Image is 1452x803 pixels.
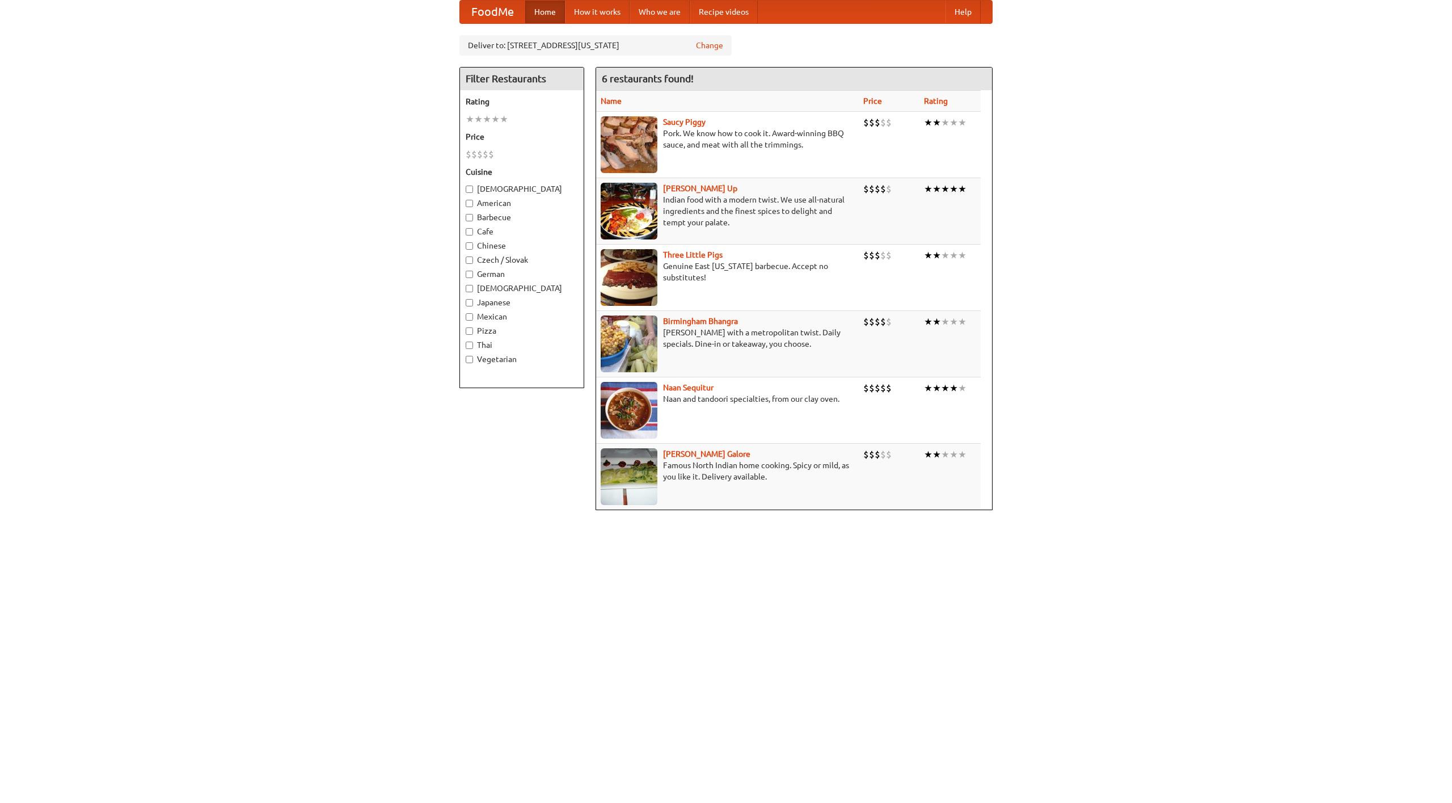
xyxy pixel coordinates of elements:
[880,316,886,328] li: $
[886,382,892,394] li: $
[630,1,690,23] a: Who we are
[500,113,508,125] li: ★
[932,382,941,394] li: ★
[880,448,886,461] li: $
[869,382,875,394] li: $
[466,285,473,292] input: [DEMOGRAPHIC_DATA]
[601,116,657,173] img: saucy.jpg
[565,1,630,23] a: How it works
[466,339,578,351] label: Thai
[875,183,880,195] li: $
[880,116,886,129] li: $
[924,96,948,106] a: Rating
[663,184,737,193] a: [PERSON_NAME] Up
[941,116,949,129] li: ★
[601,128,854,150] p: Pork. We know how to cook it. Award-winning BBQ sauce, and meat with all the trimmings.
[601,327,854,350] p: [PERSON_NAME] with a metropolitan twist. Daily specials. Dine-in or takeaway, you choose.
[949,183,958,195] li: ★
[949,448,958,461] li: ★
[924,316,932,328] li: ★
[924,382,932,394] li: ★
[924,448,932,461] li: ★
[601,260,854,283] p: Genuine East [US_STATE] barbecue. Accept no substitutes!
[466,271,473,278] input: German
[875,249,880,262] li: $
[602,73,694,84] ng-pluralize: 6 restaurants found!
[466,283,578,294] label: [DEMOGRAPHIC_DATA]
[863,382,869,394] li: $
[466,96,578,107] h5: Rating
[863,183,869,195] li: $
[466,186,473,193] input: [DEMOGRAPHIC_DATA]
[696,40,723,51] a: Change
[886,316,892,328] li: $
[949,116,958,129] li: ★
[459,35,732,56] div: Deliver to: [STREET_ADDRESS][US_STATE]
[525,1,565,23] a: Home
[880,249,886,262] li: $
[466,214,473,221] input: Barbecue
[601,96,622,106] a: Name
[941,249,949,262] li: ★
[880,382,886,394] li: $
[466,311,578,322] label: Mexican
[946,1,981,23] a: Help
[488,148,494,161] li: $
[949,249,958,262] li: ★
[875,316,880,328] li: $
[601,393,854,405] p: Naan and tandoori specialties, from our clay oven.
[941,316,949,328] li: ★
[601,460,854,482] p: Famous North Indian home cooking. Spicy or mild, as you like it. Delivery available.
[924,183,932,195] li: ★
[863,116,869,129] li: $
[875,382,880,394] li: $
[958,448,966,461] li: ★
[663,117,706,127] a: Saucy Piggy
[932,116,941,129] li: ★
[932,183,941,195] li: ★
[941,448,949,461] li: ★
[466,212,578,223] label: Barbecue
[958,183,966,195] li: ★
[863,316,869,328] li: $
[466,226,578,237] label: Cafe
[466,268,578,280] label: German
[924,116,932,129] li: ★
[601,316,657,372] img: bhangra.jpg
[663,317,738,326] a: Birmingham Bhangra
[869,249,875,262] li: $
[466,131,578,142] h5: Price
[471,148,477,161] li: $
[863,448,869,461] li: $
[601,382,657,439] img: naansequitur.jpg
[466,242,473,250] input: Chinese
[886,448,892,461] li: $
[932,448,941,461] li: ★
[466,183,578,195] label: [DEMOGRAPHIC_DATA]
[466,356,473,363] input: Vegetarian
[869,183,875,195] li: $
[460,68,584,90] h4: Filter Restaurants
[663,250,723,259] b: Three Little Pigs
[474,113,483,125] li: ★
[491,113,500,125] li: ★
[932,249,941,262] li: ★
[466,354,578,365] label: Vegetarian
[886,116,892,129] li: $
[601,249,657,306] img: littlepigs.jpg
[869,448,875,461] li: $
[941,183,949,195] li: ★
[880,183,886,195] li: $
[886,183,892,195] li: $
[949,382,958,394] li: ★
[466,113,474,125] li: ★
[466,240,578,251] label: Chinese
[466,228,473,236] input: Cafe
[869,116,875,129] li: $
[949,316,958,328] li: ★
[690,1,758,23] a: Recipe videos
[601,183,657,239] img: curryup.jpg
[483,113,491,125] li: ★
